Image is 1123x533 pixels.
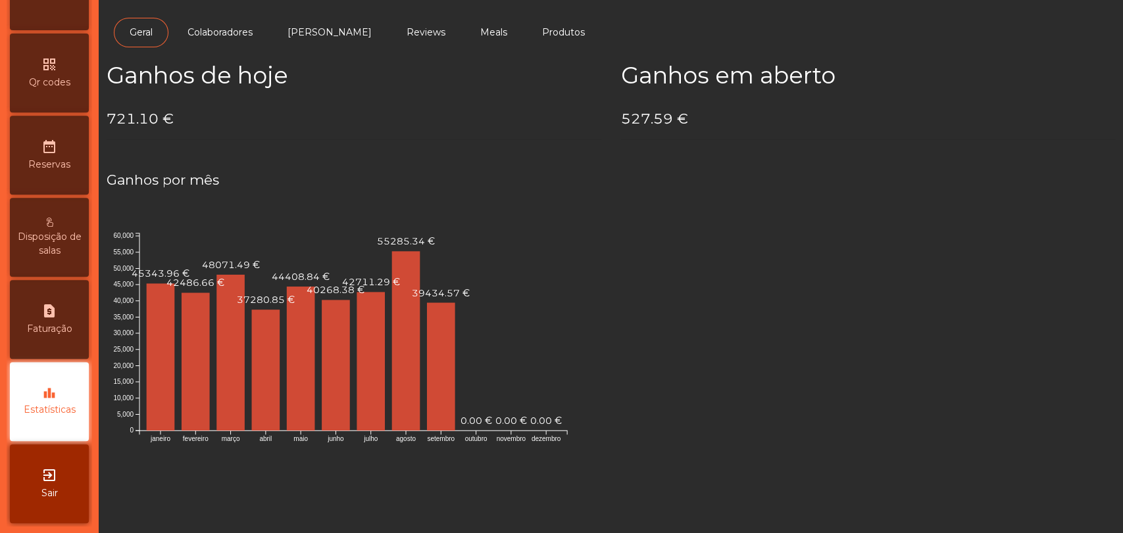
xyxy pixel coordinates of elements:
[363,435,378,442] text: julho
[117,410,134,417] text: 5,000
[237,294,295,306] text: 37280.85 €
[464,18,523,47] a: Meals
[526,18,601,47] a: Produtos
[412,287,470,298] text: 39434.57 €
[41,467,57,483] i: exit_to_app
[107,62,601,89] h2: Ganhos de hoje
[172,18,268,47] a: Colaboradores
[41,303,57,319] i: request_page
[377,235,435,247] text: 55285.34 €
[621,109,1116,129] h4: 527.59 €
[202,259,260,271] text: 48071.49 €
[460,415,491,427] text: 0.00 €
[342,276,400,288] text: 42711.29 €
[113,281,134,288] text: 45,000
[114,18,168,47] a: Geral
[107,170,1115,190] h4: Ganhos por mês
[113,378,134,385] text: 15,000
[495,415,527,427] text: 0.00 €
[391,18,461,47] a: Reviews
[113,248,134,256] text: 55,000
[272,18,387,47] a: [PERSON_NAME]
[130,427,134,434] text: 0
[107,109,601,129] h4: 721.10 €
[132,267,189,279] text: 45343.96 €
[307,284,364,296] text: 40268.38 €
[113,329,134,336] text: 30,000
[166,277,224,289] text: 42486.66 €
[293,435,308,442] text: maio
[29,76,70,89] span: Qr codes
[530,415,562,427] text: 0.00 €
[150,435,170,442] text: janeiro
[497,435,526,442] text: novembro
[183,435,209,442] text: fevereiro
[113,297,134,304] text: 40,000
[41,139,57,154] i: date_range
[465,435,487,442] text: outubro
[259,435,272,442] text: abril
[621,62,1116,89] h2: Ganhos em aberto
[24,403,76,417] span: Estatísticas
[43,386,56,400] i: leaderboard
[427,435,455,442] text: setembro
[113,361,134,369] text: 20,000
[13,230,86,258] span: Disposição de salas
[41,486,58,500] span: Sair
[113,264,134,271] text: 50,000
[113,232,134,239] text: 60,000
[113,346,134,353] text: 25,000
[532,435,561,442] text: dezembro
[222,435,240,442] text: março
[396,435,416,442] text: agosto
[27,322,72,336] span: Faturação
[272,271,330,283] text: 44408.84 €
[327,435,344,442] text: junho
[113,313,134,320] text: 35,000
[41,57,57,72] i: qr_code
[28,158,70,172] span: Reservas
[113,394,134,402] text: 10,000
